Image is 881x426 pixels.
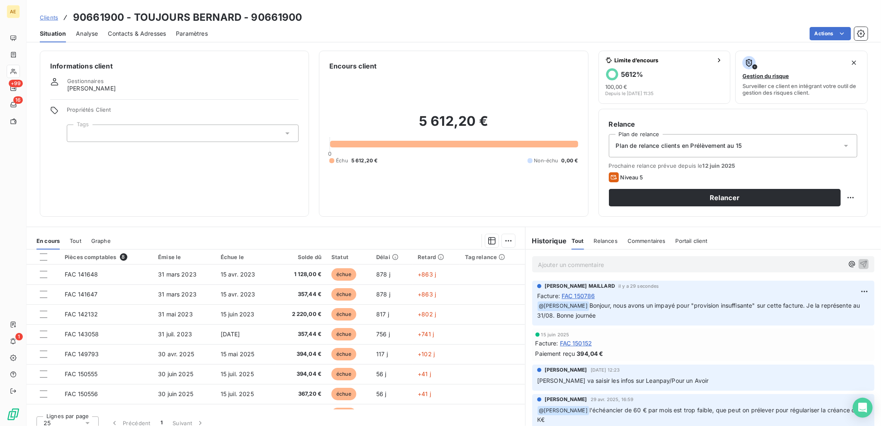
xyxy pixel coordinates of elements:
span: Depuis le [DATE] 11:35 [606,91,654,96]
span: échue [331,408,356,420]
div: Statut [331,254,366,260]
span: 15 juil. 2025 [221,370,254,377]
span: Graphe [91,237,111,244]
span: +102 j [418,350,435,357]
button: Relancer [609,189,841,206]
span: 756 j [376,331,390,338]
span: 31 juil. 2023 [158,331,192,338]
span: Clients [40,14,58,21]
a: Clients [40,13,58,22]
span: Tout [572,237,584,244]
div: Délai [376,254,408,260]
span: Bonjour, nous avons un impayé pour "provision insuffisante" sur cette facture. Je la représente a... [537,302,862,319]
span: Tout [70,237,81,244]
span: 394,04 € [280,350,321,358]
span: 394,04 € [577,349,604,358]
div: Pièces comptables [65,253,148,261]
span: +863 j [418,291,436,298]
span: 30 juin 2025 [158,370,193,377]
span: 878 j [376,291,390,298]
span: il y a 29 secondes [618,284,659,289]
span: Facture : [537,291,560,300]
span: 1 [15,333,23,340]
span: FAC 150786 [562,291,595,300]
span: +41 j [418,370,431,377]
h6: Informations client [50,61,299,71]
span: 367,20 € [280,390,321,398]
span: 31 mai 2023 [158,311,193,318]
span: [PERSON_NAME] va saisir les infos sur Leanpay/Pour un Avoir [537,377,709,384]
h6: Relance [609,119,857,129]
span: FAC 143058 [65,331,99,338]
span: 357,44 € [280,330,321,338]
span: Relances [594,237,618,244]
span: [PERSON_NAME] [545,396,587,403]
a: 16 [7,98,19,111]
span: [PERSON_NAME] [545,366,587,374]
input: Ajouter une valeur [74,130,80,137]
span: 8 [120,253,127,261]
span: 817 j [376,311,389,318]
span: Paiement reçu [535,349,575,358]
span: 15 avr. 2023 [221,271,256,278]
span: échue [331,328,356,340]
span: [PERSON_NAME] MAILLARD [545,282,615,290]
span: Surveiller ce client en intégrant votre outil de gestion des risques client. [742,83,861,96]
span: Prochaine relance prévue depuis le [609,162,857,169]
span: 30 juin 2025 [158,390,193,397]
span: +802 j [418,311,436,318]
span: Niveau 5 [621,174,643,181]
div: Solde dû [280,254,321,260]
h6: 5612 % [621,70,643,78]
span: Échu [336,157,348,164]
span: Facture : [535,339,558,348]
a: +99 [7,81,19,95]
span: Plan de relance clients en Prélèvement au 15 [616,142,742,150]
span: +863 j [418,271,436,278]
span: 12 juin 2025 [703,162,735,169]
span: échue [331,268,356,281]
div: Retard [418,254,455,260]
h2: 5 612,20 € [329,113,578,138]
span: 15 mai 2025 [221,350,255,357]
div: Open Intercom Messenger [853,398,873,418]
span: Contacts & Adresses [108,29,166,38]
span: échue [331,368,356,380]
span: 357,44 € [280,290,321,299]
span: Non-échu [534,157,558,164]
button: Actions [810,27,851,40]
span: 0,00 € [562,157,578,164]
span: échue [331,288,356,301]
span: +99 [9,80,23,87]
span: En cours [37,237,60,244]
span: 394,04 € [280,370,321,378]
span: FAC 149793 [65,350,99,357]
span: 117 j [376,350,388,357]
span: 15 juin 2025 [541,332,569,337]
div: Tag relance [465,254,520,260]
button: Gestion du risqueSurveiller ce client en intégrant votre outil de gestion des risques client. [735,51,868,104]
span: 29 avr. 2025, 16:59 [591,397,634,402]
span: Gestion du risque [742,73,789,79]
span: Commentaires [628,237,666,244]
span: Portail client [676,237,708,244]
button: Limite d’encours5612%100,00 €Depuis le [DATE] 11:35 [599,51,731,104]
span: FAC 150555 [65,370,98,377]
span: [DATE] 12:23 [591,367,620,372]
span: Limite d’encours [615,57,713,64]
span: échue [331,348,356,360]
span: 16 [13,96,23,104]
span: +741 j [418,331,434,338]
img: Logo LeanPay [7,408,20,421]
span: 5 612,20 € [351,157,378,164]
span: échue [331,308,356,321]
span: 15 juil. 2025 [221,390,254,397]
div: Émise le [158,254,211,260]
span: échue [331,388,356,400]
span: Gestionnaires [67,78,104,84]
span: 100,00 € [606,83,628,90]
span: FAC 141647 [65,291,98,298]
span: [DATE] [221,331,240,338]
span: 15 juin 2023 [221,311,255,318]
span: [PERSON_NAME] [67,84,116,93]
